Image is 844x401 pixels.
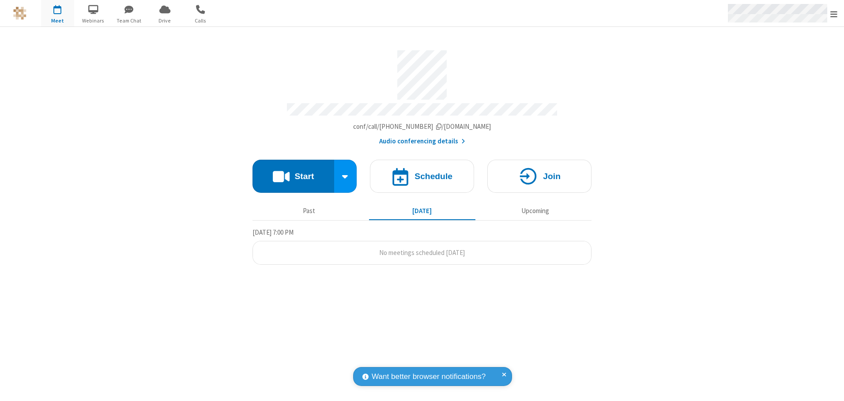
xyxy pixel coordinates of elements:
[379,136,465,146] button: Audio conferencing details
[487,160,592,193] button: Join
[353,122,491,132] button: Copy my meeting room linkCopy my meeting room link
[113,17,146,25] span: Team Chat
[252,227,592,265] section: Today's Meetings
[482,202,588,219] button: Upcoming
[543,172,561,180] h4: Join
[369,202,475,219] button: [DATE]
[370,160,474,193] button: Schedule
[353,122,491,131] span: Copy my meeting room link
[414,172,452,180] h4: Schedule
[252,44,592,146] section: Account details
[41,17,74,25] span: Meet
[148,17,181,25] span: Drive
[13,7,26,20] img: QA Selenium DO NOT DELETE OR CHANGE
[334,160,357,193] div: Start conference options
[252,160,334,193] button: Start
[372,371,486,382] span: Want better browser notifications?
[379,248,465,257] span: No meetings scheduled [DATE]
[256,202,362,219] button: Past
[184,17,217,25] span: Calls
[77,17,110,25] span: Webinars
[252,228,294,236] span: [DATE] 7:00 PM
[294,172,314,180] h4: Start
